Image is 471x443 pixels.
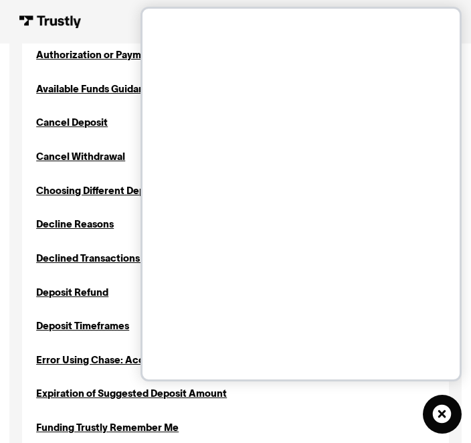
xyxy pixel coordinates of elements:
[36,252,227,266] a: Declined Transactions Shown as Pending
[36,421,179,436] a: Funding Trustly Remember Me
[36,82,209,97] a: Available Funds Guidance Guarantee
[36,319,129,334] a: Deposit Timeframes
[36,48,211,63] a: Authorization or Payment Code Issue
[19,15,82,29] img: Trustly Logo
[36,116,108,130] a: Cancel Deposit
[36,353,201,368] a: Error Using Chase: Access Blocked
[36,184,231,199] a: Choosing Different Deposit Retry Amount
[36,150,125,165] a: Cancel Withdrawal
[36,217,114,232] a: Decline Reasons
[36,387,227,402] a: Expiration of Suggested Deposit Amount
[36,286,108,300] a: Deposit Refund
